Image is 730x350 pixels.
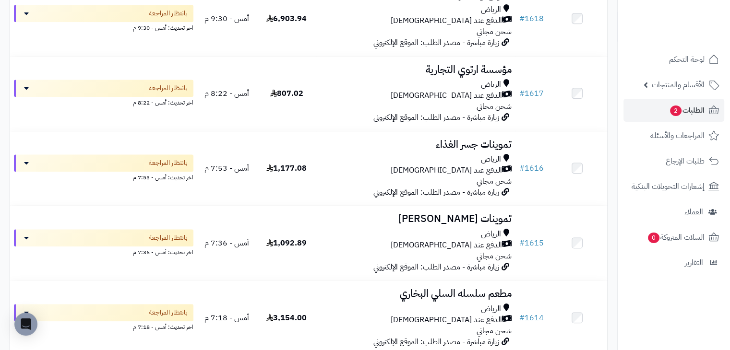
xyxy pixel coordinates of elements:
span: 1,177.08 [266,163,307,174]
span: # [519,312,525,324]
span: 6,903.94 [266,13,307,24]
div: اخر تحديث: أمس - 8:22 م [14,97,193,107]
span: بانتظار المراجعة [149,308,188,317]
span: أمس - 7:36 م [204,237,249,249]
span: الرياض [481,4,501,15]
span: بانتظار المراجعة [149,9,188,18]
span: بانتظار المراجعة [149,233,188,243]
span: الرياض [481,229,501,240]
span: بانتظار المراجعة [149,158,188,168]
span: شحن مجاني [477,26,512,37]
span: أمس - 8:22 م [204,88,249,99]
h3: تموينات [PERSON_NAME] [320,213,511,224]
div: اخر تحديث: أمس - 7:18 م [14,321,193,331]
span: شحن مجاني [477,250,512,262]
a: #1616 [519,163,544,174]
span: الطلبات [669,104,705,117]
div: اخر تحديث: أمس - 7:36 م [14,246,193,257]
span: الدفع عند [DEMOGRAPHIC_DATA] [391,240,502,251]
span: زيارة مباشرة - مصدر الطلب: الموقع الإلكتروني [373,187,499,198]
span: شحن مجاني [477,325,512,337]
a: #1614 [519,312,544,324]
a: العملاء [623,200,724,223]
span: المراجعات والأسئلة [650,129,705,142]
span: لوحة التحكم [669,53,705,66]
span: الدفع عند [DEMOGRAPHIC_DATA] [391,15,502,26]
div: اخر تحديث: أمس - 7:53 م [14,172,193,182]
span: زيارة مباشرة - مصدر الطلب: الموقع الإلكتروني [373,112,499,123]
div: اخر تحديث: أمس - 9:30 م [14,22,193,32]
h3: مطعم سلسله السلي البخاري [320,288,511,299]
span: 2 [670,105,682,117]
span: أمس - 7:53 م [204,163,249,174]
span: إشعارات التحويلات البنكية [632,180,705,193]
a: #1615 [519,237,544,249]
span: طلبات الإرجاع [666,154,705,168]
a: لوحة التحكم [623,48,724,71]
span: # [519,237,525,249]
span: الرياض [481,79,501,90]
span: 807.02 [270,88,303,99]
span: الأقسام والمنتجات [652,78,705,92]
a: السلات المتروكة0 [623,226,724,249]
span: الرياض [481,303,501,315]
span: # [519,163,525,174]
img: logo-2.png [665,21,721,41]
span: # [519,13,525,24]
a: #1618 [519,13,544,24]
span: التقارير [685,256,703,269]
span: الدفع عند [DEMOGRAPHIC_DATA] [391,165,502,176]
a: الطلبات2 [623,99,724,122]
a: #1617 [519,88,544,99]
span: الدفع عند [DEMOGRAPHIC_DATA] [391,315,502,326]
span: زيارة مباشرة - مصدر الطلب: الموقع الإلكتروني [373,37,499,48]
span: زيارة مباشرة - مصدر الطلب: الموقع الإلكتروني [373,336,499,348]
h3: تموينات جسر الغذاء [320,139,511,150]
span: 3,154.00 [266,312,307,324]
a: المراجعات والأسئلة [623,124,724,147]
span: بانتظار المراجعة [149,83,188,93]
span: الرياض [481,154,501,165]
span: 1,092.89 [266,237,307,249]
span: أمس - 9:30 م [204,13,249,24]
h3: مؤسسة ارتوي التجارية [320,64,511,75]
span: العملاء [684,205,703,219]
span: أمس - 7:18 م [204,312,249,324]
span: شحن مجاني [477,101,512,112]
a: إشعارات التحويلات البنكية [623,175,724,198]
a: طلبات الإرجاع [623,150,724,173]
div: Open Intercom Messenger [14,313,37,336]
span: # [519,88,525,99]
span: شحن مجاني [477,175,512,187]
span: زيارة مباشرة - مصدر الطلب: الموقع الإلكتروني [373,261,499,273]
span: السلات المتروكة [647,231,705,244]
span: الدفع عند [DEMOGRAPHIC_DATA] [391,90,502,101]
span: 0 [648,233,660,244]
a: التقارير [623,251,724,274]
